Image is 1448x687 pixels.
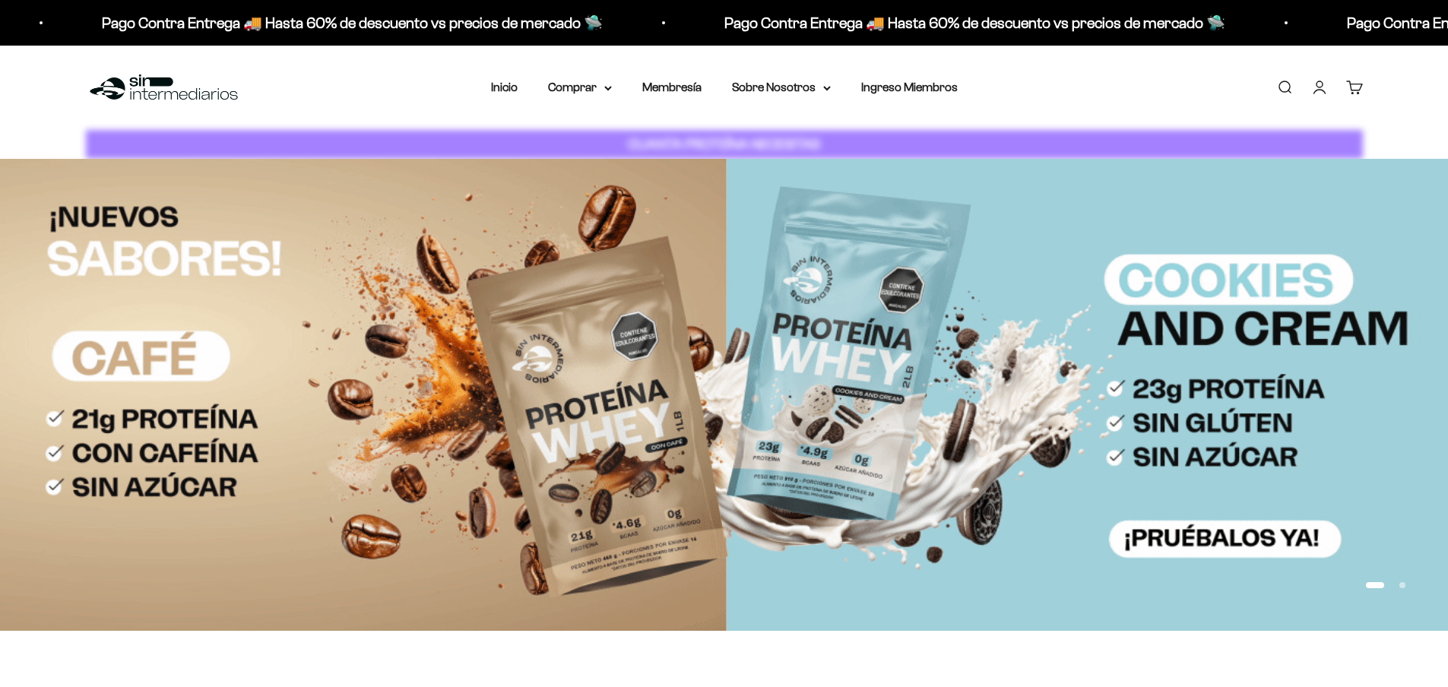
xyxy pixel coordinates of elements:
[491,81,518,93] a: Inicio
[642,81,702,93] a: Membresía
[70,11,571,35] p: Pago Contra Entrega 🚚 Hasta 60% de descuento vs precios de mercado 🛸
[548,78,612,97] summary: Comprar
[628,136,820,152] strong: CUANTA PROTEÍNA NECESITAS
[861,81,958,93] a: Ingreso Miembros
[732,78,831,97] summary: Sobre Nosotros
[692,11,1193,35] p: Pago Contra Entrega 🚚 Hasta 60% de descuento vs precios de mercado 🛸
